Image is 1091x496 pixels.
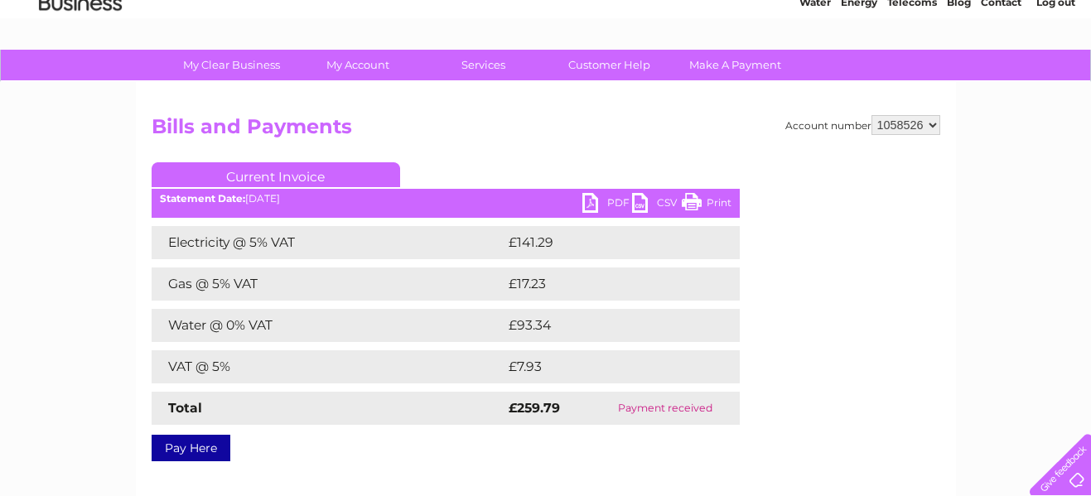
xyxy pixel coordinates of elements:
[785,115,940,135] div: Account number
[591,392,740,425] td: Payment received
[504,226,708,259] td: £141.29
[1036,70,1075,83] a: Log out
[582,193,632,217] a: PDF
[799,70,831,83] a: Water
[152,435,230,461] a: Pay Here
[509,400,560,416] strong: £259.79
[779,8,893,29] a: 0333 014 3131
[152,115,940,147] h2: Bills and Payments
[152,162,400,187] a: Current Invoice
[152,350,504,383] td: VAT @ 5%
[947,70,971,83] a: Blog
[682,193,731,217] a: Print
[415,50,552,80] a: Services
[152,226,504,259] td: Electricity @ 5% VAT
[504,350,701,383] td: £7.93
[504,309,707,342] td: £93.34
[504,267,703,301] td: £17.23
[160,192,245,205] b: Statement Date:
[667,50,804,80] a: Make A Payment
[38,43,123,94] img: logo.png
[152,193,740,205] div: [DATE]
[289,50,426,80] a: My Account
[632,193,682,217] a: CSV
[152,267,504,301] td: Gas @ 5% VAT
[168,400,202,416] strong: Total
[152,309,504,342] td: Water @ 0% VAT
[887,70,937,83] a: Telecoms
[981,70,1021,83] a: Contact
[155,9,938,80] div: Clear Business is a trading name of Verastar Limited (registered in [GEOGRAPHIC_DATA] No. 3667643...
[841,70,877,83] a: Energy
[163,50,300,80] a: My Clear Business
[541,50,678,80] a: Customer Help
